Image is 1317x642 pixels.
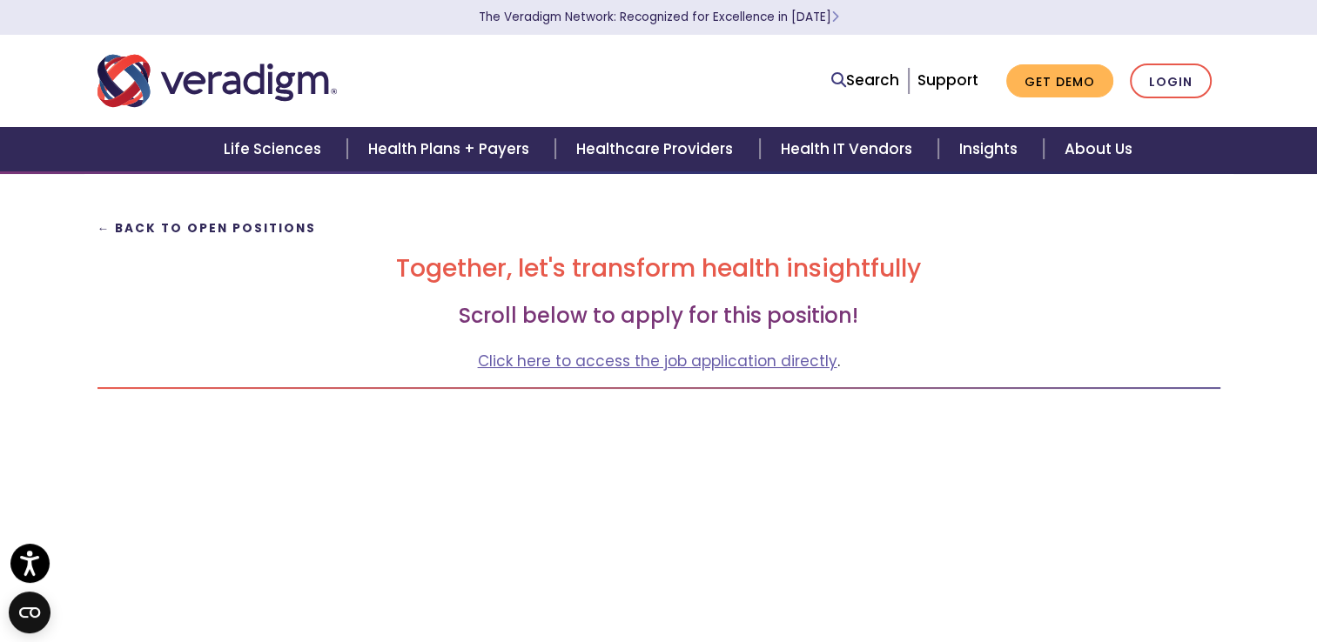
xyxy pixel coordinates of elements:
a: Login [1130,64,1212,99]
a: Support [917,70,978,90]
a: Health Plans + Payers [347,127,555,171]
a: Life Sciences [203,127,347,171]
h3: Scroll below to apply for this position! [97,304,1220,329]
a: Get Demo [1006,64,1113,98]
a: About Us [1044,127,1153,171]
img: Veradigm logo [97,52,337,110]
p: . [97,350,1220,373]
a: ← Back to Open Positions [97,220,317,237]
a: Click here to access the job application directly [478,351,837,371]
span: Learn More [831,9,839,25]
a: The Veradigm Network: Recognized for Excellence in [DATE]Learn More [479,9,839,25]
a: Search [831,69,899,92]
a: Insights [938,127,1044,171]
a: Health IT Vendors [760,127,938,171]
a: Healthcare Providers [555,127,759,171]
button: Open CMP widget [9,592,50,633]
iframe: Drift Chat Widget [984,518,1296,621]
h2: Together, let's transform health insightfully [97,254,1220,284]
